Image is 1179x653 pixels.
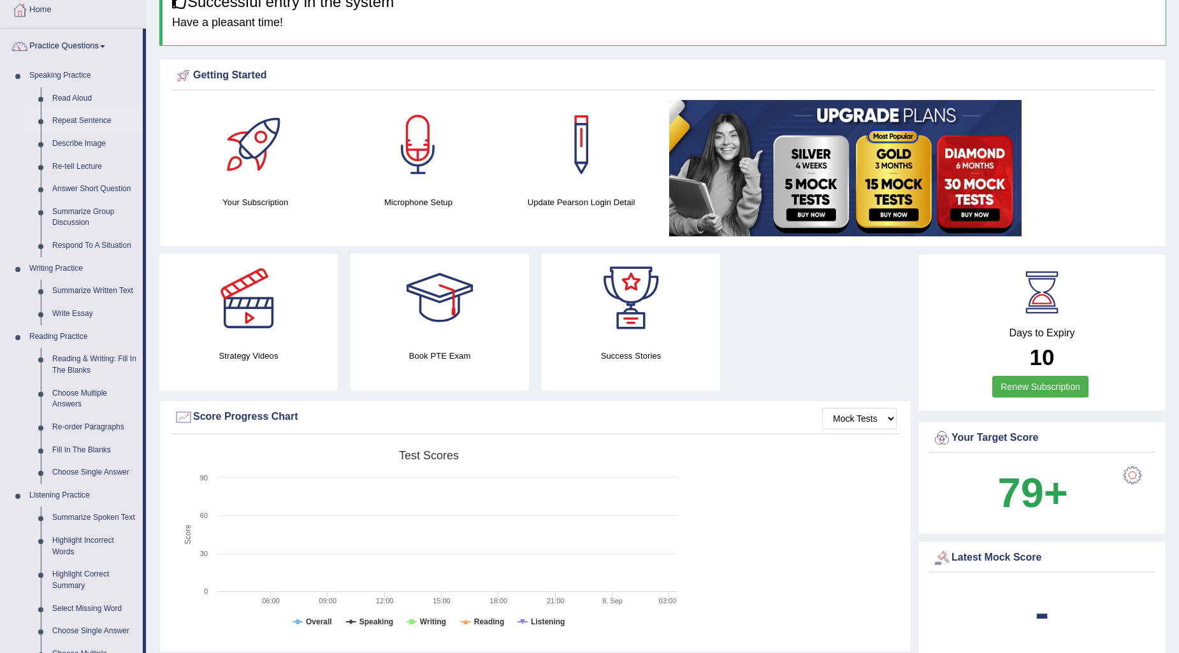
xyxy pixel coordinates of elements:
h4: Days to Expiry [932,327,1152,339]
a: Writing Practice [24,257,143,280]
img: small5.jpg [669,100,1022,236]
tspan: Reading [474,617,504,626]
h4: Your Subscription [180,196,331,209]
a: Speaking Practice [24,64,143,87]
a: Write Essay [47,303,143,326]
a: Describe Image [47,133,143,155]
a: Re-order Paragraphs [47,416,143,439]
tspan: Writing [420,617,446,626]
a: Read Aloud [47,87,143,110]
text: 0 [204,587,208,595]
text: 60 [200,512,208,519]
b: 79+ [998,470,1068,516]
a: Summarize Group Discussion [47,201,143,234]
h4: Strategy Videos [159,349,338,362]
a: Choose Single Answer [47,461,143,484]
text: 18:00 [490,597,508,605]
b: - [1035,589,1049,636]
text: 15:00 [433,597,451,605]
a: Summarize Written Text [47,280,143,303]
div: Getting Started [174,66,1152,85]
div: Your Target Score [932,429,1152,448]
h4: Success Stories [542,349,720,362]
a: Select Missing Word [47,598,143,621]
a: Renew Subscription [992,376,1089,398]
div: Latest Mock Score [932,549,1152,568]
text: 03:00 [659,597,677,605]
h4: Have a pleasant time! [172,17,1156,29]
h4: Update Pearson Login Detail [506,196,656,209]
a: Re-tell Lecture [47,155,143,178]
div: Score Progress Chart [174,408,897,427]
text: 09:00 [319,597,336,605]
text: 21:00 [547,597,565,605]
text: 06:00 [262,597,280,605]
tspan: Listening [531,617,565,626]
text: 12:00 [376,597,394,605]
a: Fill In The Blanks [47,439,143,462]
a: Answer Short Question [47,178,143,201]
text: 90 [200,474,208,482]
tspan: Test scores [399,449,459,462]
a: Summarize Spoken Text [47,506,143,529]
tspan: Speaking [359,617,393,626]
a: Highlight Correct Summary [47,563,143,597]
text: 30 [200,550,208,557]
a: Choose Multiple Answers [47,382,143,416]
a: Highlight Incorrect Words [47,529,143,563]
a: Respond To A Situation [47,234,143,257]
a: Reading & Writing: Fill In The Blanks [47,348,143,382]
a: Listening Practice [24,484,143,507]
a: Choose Single Answer [47,620,143,643]
tspan: Overall [306,617,332,626]
a: Practice Questions [1,29,143,61]
h4: Microphone Setup [344,196,494,209]
tspan: Score [184,524,192,545]
a: Reading Practice [24,326,143,348]
tspan: 8. Sep [602,597,623,605]
b: 10 [1030,345,1055,370]
h4: Book PTE Exam [351,349,529,362]
a: Repeat Sentence [47,110,143,133]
